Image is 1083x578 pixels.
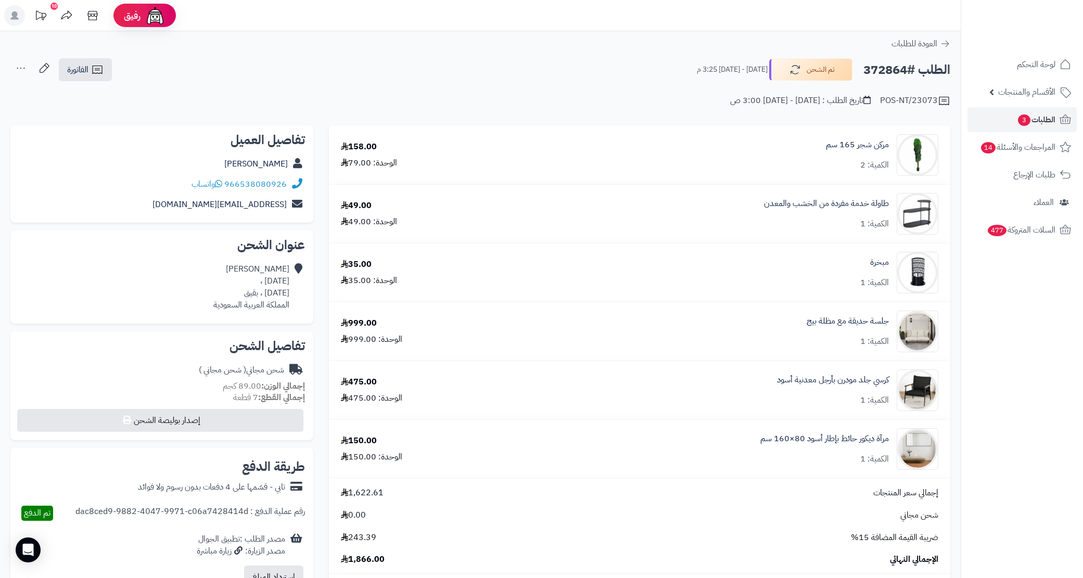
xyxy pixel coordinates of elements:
[192,178,222,190] a: واتساب
[258,391,305,404] strong: إجمالي القطع:
[987,223,1055,237] span: السلات المتروكة
[890,554,938,566] span: الإجمالي النهائي
[987,225,1006,237] span: 477
[19,340,305,352] h2: تفاصيل الشحن
[826,139,889,151] a: مركن شجر 165 سم
[341,376,377,388] div: 475.00
[197,533,285,557] div: مصدر الطلب :تطبيق الجوال
[341,532,376,544] span: 243.39
[75,506,305,521] div: رقم عملية الدفع : dac8ced9-9882-4047-9971-c06a7428414d
[851,532,938,544] span: ضريبة القيمة المضافة 15%
[341,275,397,287] div: الوحدة: 35.00
[863,59,950,81] h2: الطلب #372864
[980,140,1055,155] span: المراجعات والأسئلة
[1034,195,1054,210] span: العملاء
[199,364,284,376] div: شحن مجاني
[197,545,285,557] div: مصدر الزيارة: زيارة مباشرة
[891,37,937,50] span: العودة للطلبات
[1017,112,1055,127] span: الطلبات
[769,59,852,81] button: تم الشحن
[860,159,889,171] div: الكمية: 2
[860,453,889,465] div: الكمية: 1
[124,9,141,22] span: رفيق
[897,252,938,293] img: 1730305319-110317010031-90x90.jpg
[891,37,950,50] a: العودة للطلبات
[860,218,889,230] div: الكمية: 1
[59,58,112,81] a: الفاتورة
[897,311,938,352] img: 1754463197-110129020028-90x90.jpg
[807,315,889,327] a: جلسة حديقة مع مظلة بيج
[1013,168,1055,182] span: طلبات الإرجاع
[199,364,246,376] span: ( شحن مجاني )
[860,336,889,348] div: الكمية: 1
[233,391,305,404] small: 7 قطعة
[152,198,287,211] a: [EMAIL_ADDRESS][DOMAIN_NAME]
[860,394,889,406] div: الكمية: 1
[967,107,1077,132] a: الطلبات3
[28,5,54,29] a: تحديثات المنصة
[1017,57,1055,72] span: لوحة التحكم
[967,162,1077,187] a: طلبات الإرجاع
[764,198,889,210] a: طاولة خدمة مفردة من الخشب والمعدن
[1018,114,1031,126] span: 3
[730,95,871,107] div: تاريخ الطلب : [DATE] - [DATE] 3:00 ص
[341,509,366,521] span: 0.00
[1012,23,1073,45] img: logo-2.png
[897,428,938,470] img: 1753778503-1-90x90.jpg
[998,85,1055,99] span: الأقسام والمنتجات
[19,134,305,146] h2: تفاصيل العميل
[19,239,305,251] h2: عنوان الشحن
[145,5,165,26] img: ai-face.png
[223,380,305,392] small: 89.00 كجم
[224,158,288,170] a: [PERSON_NAME]
[967,52,1077,77] a: لوحة التحكم
[341,554,385,566] span: 1,866.00
[897,369,938,411] img: 1746531760-1746270960749-2-90x90.jpg
[341,259,372,271] div: 35.00
[760,433,889,445] a: مرآة ديكور حائط بإطار أسود 80×160 سم
[213,263,289,311] div: [PERSON_NAME] [DATE] ، [DATE] ، بقيق المملكة العربية السعودية
[341,216,397,228] div: الوحدة: 49.00
[341,487,384,499] span: 1,622.61
[50,3,58,10] div: 10
[900,509,938,521] span: شحن مجاني
[897,193,938,235] img: 1716217096-110108010168-90x90.jpg
[341,141,377,153] div: 158.00
[341,317,377,329] div: 999.00
[777,374,889,386] a: كرسي جلد مودرن بأرجل معدنية أسود
[981,142,996,154] span: 14
[967,135,1077,160] a: المراجعات والأسئلة14
[138,481,285,493] div: تابي - قسّمها على 4 دفعات بدون رسوم ولا فوائد
[341,451,402,463] div: الوحدة: 150.00
[341,392,402,404] div: الوحدة: 475.00
[341,200,372,212] div: 49.00
[870,256,889,268] a: مبخرة
[897,134,938,176] img: 1695627312-5234523453-90x90.jpg
[341,157,397,169] div: الوحدة: 79.00
[967,190,1077,215] a: العملاء
[261,380,305,392] strong: إجمالي الوزن:
[341,435,377,447] div: 150.00
[67,63,88,76] span: الفاتورة
[697,65,768,75] small: [DATE] - [DATE] 3:25 م
[224,178,287,190] a: 966538080926
[880,95,950,107] div: POS-NT/23073
[17,409,303,432] button: إصدار بوليصة الشحن
[16,537,41,562] div: Open Intercom Messenger
[24,507,50,519] span: تم الدفع
[341,333,402,345] div: الوحدة: 999.00
[873,487,938,499] span: إجمالي سعر المنتجات
[967,217,1077,242] a: السلات المتروكة477
[242,460,305,473] h2: طريقة الدفع
[860,277,889,289] div: الكمية: 1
